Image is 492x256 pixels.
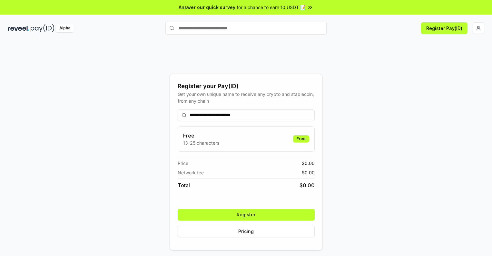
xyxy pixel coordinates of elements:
[178,169,204,176] span: Network fee
[178,226,315,237] button: Pricing
[178,181,190,189] span: Total
[179,4,235,11] span: Answer our quick survey
[178,160,188,167] span: Price
[183,139,219,146] p: 13-25 characters
[178,209,315,220] button: Register
[178,82,315,91] div: Register your Pay(ID)
[178,91,315,104] div: Get your own unique name to receive any crypto and stablecoin, from any chain
[302,169,315,176] span: $ 0.00
[56,24,74,32] div: Alpha
[302,160,315,167] span: $ 0.00
[183,132,219,139] h3: Free
[8,24,29,32] img: reveel_dark
[293,135,309,142] div: Free
[421,22,467,34] button: Register Pay(ID)
[31,24,54,32] img: pay_id
[237,4,306,11] span: for a chance to earn 10 USDT 📝
[300,181,315,189] span: $ 0.00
